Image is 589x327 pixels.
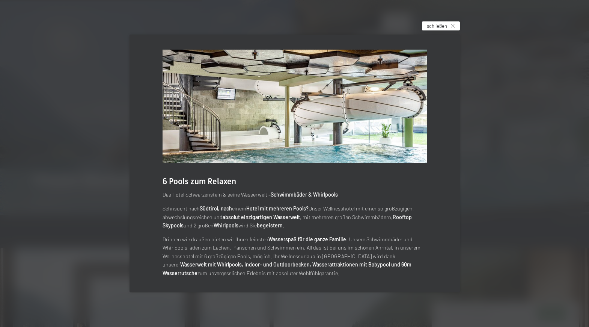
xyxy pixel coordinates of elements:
span: 6 Pools zum Relaxen [163,177,236,186]
strong: Südtirol, nach [200,205,232,212]
strong: Whirlpools [214,222,238,229]
p: Sehnsucht nach einem Unser Wellnesshotel mit einer so großzügigen, abwechslungsreichen und , mit ... [163,204,427,230]
strong: Hotel mit mehreren Pools? [246,205,309,212]
img: Urlaub - Schwimmbad - Sprudelbänke - Babybecken uvw. [163,50,427,163]
strong: Wasserspaß für die ganze Familie [268,236,346,242]
strong: Schwimmbäder & Whirlpools [271,191,338,198]
strong: absolut einzigartigen Wasserwelt [223,214,300,220]
strong: begeistern [257,222,283,229]
p: Das Hotel Schwarzenstein & seine Wasserwelt – [163,191,427,199]
span: schließen [427,23,447,29]
p: Drinnen wie draußen bieten wir Ihnen feinsten : Unsere Schwimmbäder und Whirlpools laden zum Lach... [163,235,427,278]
